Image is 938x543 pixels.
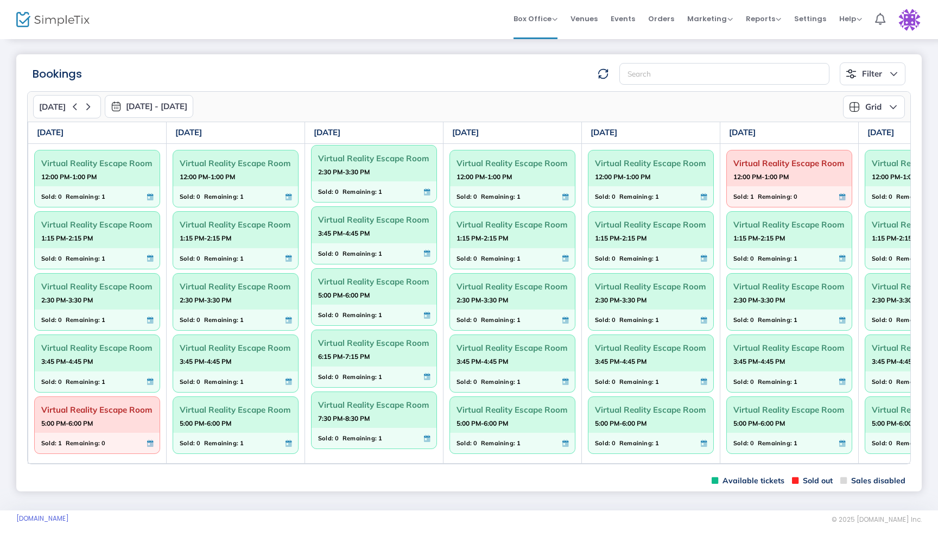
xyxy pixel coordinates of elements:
[872,252,887,264] span: Sold:
[481,376,515,388] span: Remaining:
[872,437,887,449] span: Sold:
[733,339,845,356] span: Virtual Reality Escape Room
[733,355,785,368] strong: 3:45 PM-4:45 PM
[378,248,382,260] span: 1
[655,252,659,264] span: 1
[619,252,654,264] span: Remaining:
[204,437,238,449] span: Remaining:
[102,191,105,203] span: 1
[473,191,477,203] span: 0
[750,437,754,449] span: 0
[794,191,797,203] span: 0
[792,476,833,486] span: Sold out
[517,376,521,388] span: 1
[611,5,635,33] span: Events
[595,376,610,388] span: Sold:
[896,252,930,264] span: Remaining:
[180,155,291,172] span: Virtual Reality Escape Room
[197,191,200,203] span: 0
[457,216,568,233] span: Virtual Reality Escape Room
[794,5,826,33] span: Settings
[733,170,789,184] strong: 12:00 PM-1:00 PM
[733,416,785,430] strong: 5:00 PM-6:00 PM
[204,314,238,326] span: Remaining:
[180,416,231,430] strong: 5:00 PM-6:00 PM
[58,314,62,326] span: 0
[335,432,339,444] span: 0
[197,314,200,326] span: 0
[595,314,610,326] span: Sold:
[846,68,857,79] img: filter
[872,293,923,307] strong: 2:30 PM-3:30 PM
[41,437,56,449] span: Sold:
[457,355,508,368] strong: 3:45 PM-4:45 PM
[180,216,291,233] span: Virtual Reality Escape Room
[41,314,56,326] span: Sold:
[872,355,923,368] strong: 3:45 PM-4:45 PM
[517,252,521,264] span: 1
[889,376,892,388] span: 0
[758,252,792,264] span: Remaining:
[335,371,339,383] span: 0
[896,437,930,449] span: Remaining:
[746,14,781,24] span: Reports
[58,252,62,264] span: 0
[41,231,93,245] strong: 1:15 PM-2:15 PM
[240,314,244,326] span: 1
[619,314,654,326] span: Remaining:
[840,476,905,486] span: Sales disabled
[41,170,97,184] strong: 12:00 PM-1:00 PM
[66,376,100,388] span: Remaining:
[481,314,515,326] span: Remaining:
[896,376,930,388] span: Remaining:
[180,278,291,295] span: Virtual Reality Escape Room
[318,186,333,198] span: Sold:
[443,122,582,144] th: [DATE]
[318,309,333,321] span: Sold:
[758,191,792,203] span: Remaining:
[457,155,568,172] span: Virtual Reality Escape Room
[750,314,754,326] span: 0
[41,376,56,388] span: Sold:
[481,191,515,203] span: Remaining:
[66,314,100,326] span: Remaining:
[687,14,733,24] span: Marketing
[204,376,238,388] span: Remaining:
[457,191,472,203] span: Sold:
[41,293,93,307] strong: 2:30 PM-3:30 PM
[733,278,845,295] span: Virtual Reality Escape Room
[204,191,238,203] span: Remaining:
[41,401,153,418] span: Virtual Reality Escape Room
[473,314,477,326] span: 0
[843,96,905,118] button: Grid
[305,122,443,144] th: [DATE]
[733,252,749,264] span: Sold:
[180,293,231,307] strong: 2:30 PM-3:30 PM
[58,191,62,203] span: 0
[41,216,153,233] span: Virtual Reality Escape Room
[794,314,797,326] span: 1
[180,231,231,245] strong: 1:15 PM-2:15 PM
[733,437,749,449] span: Sold:
[180,191,195,203] span: Sold:
[343,309,377,321] span: Remaining:
[619,376,654,388] span: Remaining:
[595,293,647,307] strong: 2:30 PM-3:30 PM
[457,339,568,356] span: Virtual Reality Escape Room
[66,437,100,449] span: Remaining:
[889,252,892,264] span: 0
[840,62,905,85] button: Filter
[41,191,56,203] span: Sold:
[318,334,430,351] span: Virtual Reality Escape Room
[517,191,521,203] span: 1
[318,432,333,444] span: Sold:
[733,191,749,203] span: Sold:
[595,216,707,233] span: Virtual Reality Escape Room
[240,376,244,388] span: 1
[180,170,235,184] strong: 12:00 PM-1:00 PM
[41,355,93,368] strong: 3:45 PM-4:45 PM
[167,122,305,144] th: [DATE]
[612,191,616,203] span: 0
[758,376,792,388] span: Remaining:
[619,437,654,449] span: Remaining:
